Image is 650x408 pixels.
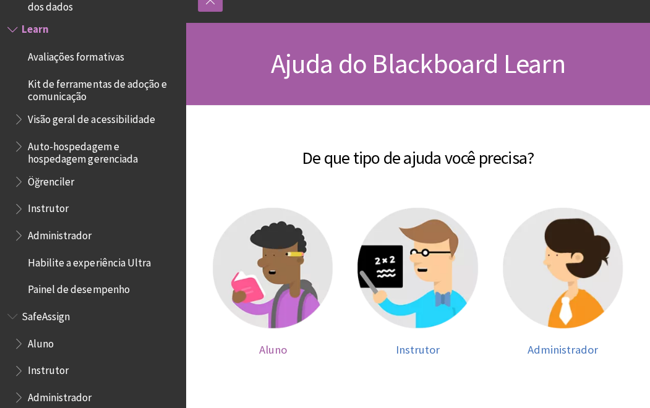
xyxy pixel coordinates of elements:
span: Instrutor [28,198,69,215]
span: Öğrenciler [28,171,74,187]
img: Ajuda para alunos [213,208,333,328]
span: Visão geral de acessibilidade [28,108,155,125]
img: Ajuda para administradores [503,208,623,328]
span: Ajuda do Blackboard Learn [270,46,565,80]
span: Habilite a experiência Ultra [28,252,150,268]
span: Instrutor [396,342,440,357]
span: Administrador [28,386,92,403]
h2: De que tipo de ajuda você precisa? [198,130,638,171]
nav: Book outline for Blackboard SafeAssign [7,305,178,407]
span: Auto-hospedagem e hospedagem gerenciada [28,135,177,164]
span: Instrutor [28,360,69,376]
span: Painel de desempenho [28,279,129,295]
a: Ajuda para administradores Administrador [503,208,623,357]
nav: Book outline for Blackboard Learn Help [7,19,178,300]
a: Ajuda para alunos Aluno [213,208,333,357]
span: Learn [22,19,49,36]
span: Aluno [259,342,286,357]
img: Ajuda para instrutores [357,208,478,328]
span: Aluno [28,333,54,349]
span: SafeAssign [22,305,70,322]
span: Administrador [528,342,598,357]
span: Kit de ferramentas de adoção e comunicação [28,73,177,102]
span: Avaliações formativas [28,46,124,62]
a: Ajuda para instrutores Instrutor [357,208,478,357]
span: Administrador [28,224,92,241]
